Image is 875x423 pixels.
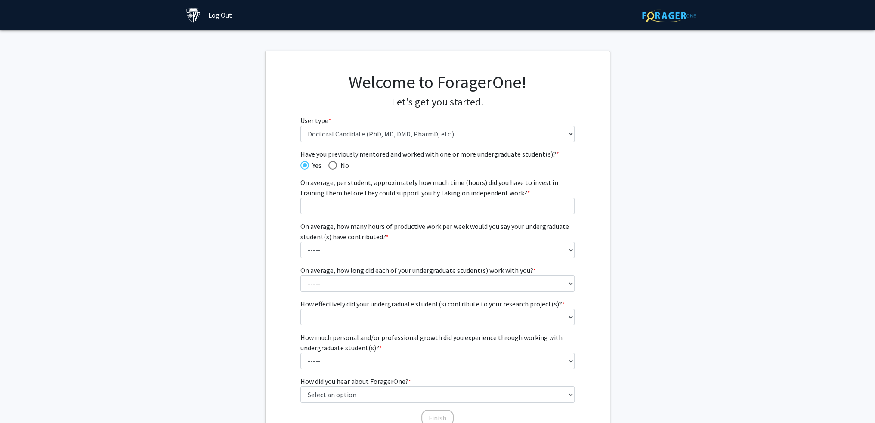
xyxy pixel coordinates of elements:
mat-radio-group: Have you previously mentored and worked with one or more undergraduate student(s)? [300,159,575,170]
label: User type [300,115,331,126]
span: Yes [309,160,322,170]
span: On average, per student, approximately how much time (hours) did you have to invest in training t... [300,178,558,197]
h1: Welcome to ForagerOne! [300,72,575,93]
iframe: Chat [6,384,37,417]
label: On average, how many hours of productive work per week would you say your undergraduate student(s... [300,221,575,242]
label: How did you hear about ForagerOne? [300,376,411,386]
span: Have you previously mentored and worked with one or more undergraduate student(s)? [300,149,575,159]
label: On average, how long did each of your undergraduate student(s) work with you? [300,265,536,275]
label: How much personal and/or professional growth did you experience through working with undergraduat... [300,332,575,353]
h4: Let's get you started. [300,96,575,108]
label: How effectively did your undergraduate student(s) contribute to your research project(s)? [300,299,565,309]
img: Johns Hopkins University Logo [186,8,201,23]
img: ForagerOne Logo [642,9,696,22]
span: No [337,160,349,170]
